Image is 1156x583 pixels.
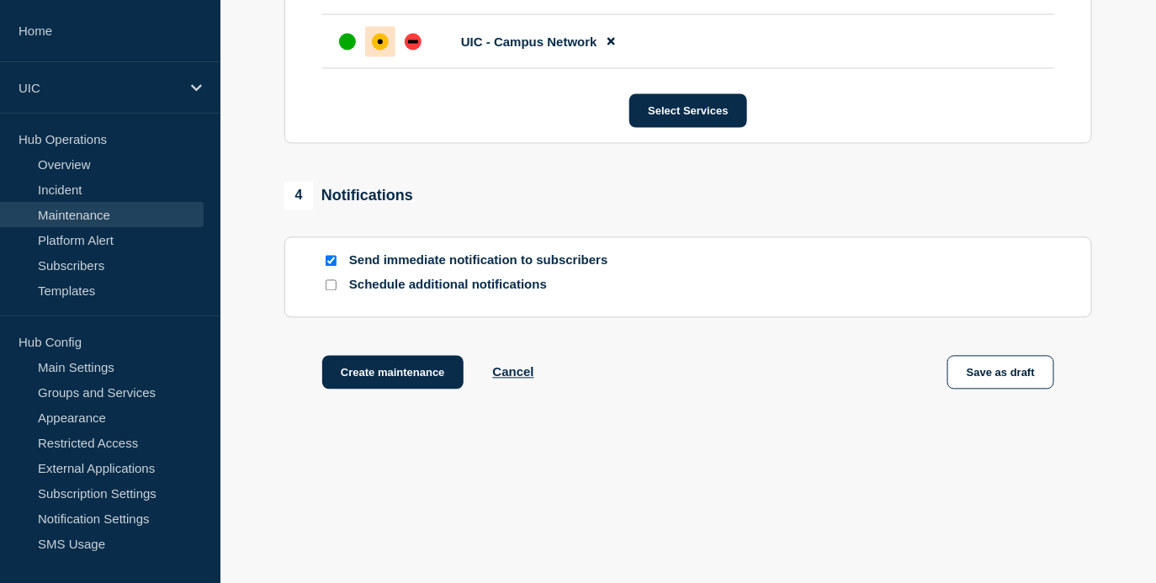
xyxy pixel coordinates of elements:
span: UIC - Campus Network [461,34,597,49]
button: Select Services [629,94,746,128]
input: Schedule additional notifications [326,280,337,291]
button: Create maintenance [322,356,464,390]
div: Notifications [284,182,413,210]
span: 4 [284,182,313,210]
input: Send immediate notification to subscribers [326,256,337,267]
div: affected [372,34,389,50]
div: down [405,34,422,50]
div: up [339,34,356,50]
button: Cancel [493,365,534,379]
p: UIC [19,81,180,95]
p: Send immediate notification to subscribers [349,253,618,269]
p: Schedule additional notifications [349,278,618,294]
button: Save as draft [947,356,1054,390]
